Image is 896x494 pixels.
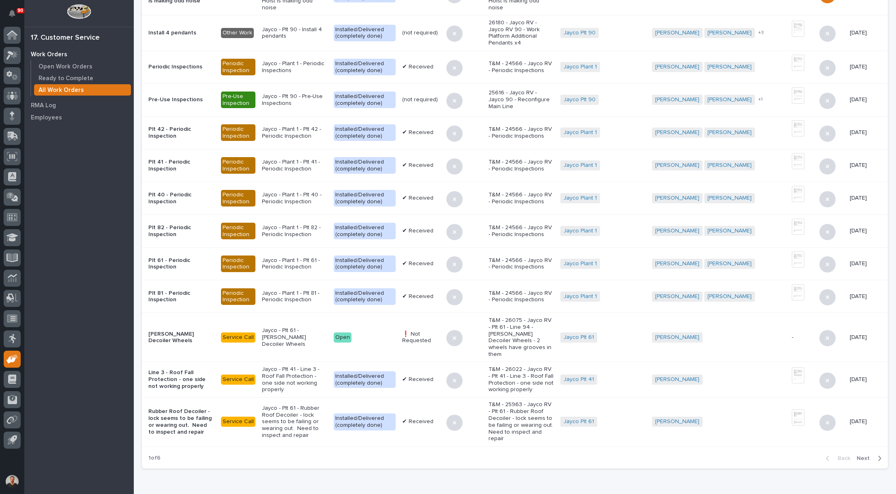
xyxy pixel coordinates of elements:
div: Periodic Inspection [221,288,256,305]
div: Installed/Delivered (completely done) [334,288,396,305]
div: Installed/Delivered (completely done) [334,124,396,141]
p: ✔ Received [402,162,440,169]
tr: Periodic InspectionsPeriodic InspectionJayco - Plant 1 - Periodic InspectionsInstalled/Delivered ... [142,51,888,83]
div: Installed/Delivered (completely done) [334,157,396,174]
p: [DATE] [850,129,875,136]
p: Plt 42 - Periodic Inspection [148,126,214,140]
p: Rubber Roof Decoiler - lock seems to be failing or wearing out. Need to inspect and repair [148,408,214,435]
p: Open Work Orders [39,63,92,70]
a: [PERSON_NAME] [655,64,699,70]
tr: Plt 40 - Periodic InspectionPeriodic InspectionJayco - Plant 1 - Plt 40 - Periodic InspectionInst... [142,182,888,215]
a: Jayco Plant 1 [564,162,597,169]
p: Jayco - Plant 1 - Periodic Inspections [262,60,327,74]
p: ❗ Not Requested [402,331,440,345]
div: Periodic Inspection [221,256,256,273]
p: RMA Log [31,102,56,109]
p: [DATE] [850,30,875,36]
p: T&M - 24566 - Jayco RV - Periodic Inspections [489,126,553,140]
span: + 3 [758,30,764,35]
p: All Work Orders [39,87,84,94]
a: Jayco Plt 61 [564,418,594,425]
p: Plt 41 - Periodic Inspection [148,159,214,172]
a: Jayco Plant 1 [564,228,597,234]
p: T&M - 25963 - Jayco RV - Plt 61 - Rubber Roof Decoiler - lock seems to be failing or wearing out.... [489,401,553,442]
p: (not required) [402,30,440,36]
p: T&M - 26022 - Jayco RV - Plt 41 - Line 3 - Roof Fall Protection - one side not working properly [489,366,553,393]
p: T&M - 24566 - Jayco RV - Periodic Inspections [489,192,553,205]
div: Open [334,332,352,343]
a: [PERSON_NAME] [655,334,699,341]
a: [PERSON_NAME] [707,195,752,202]
a: [PERSON_NAME] [707,260,752,267]
tr: Plt 82 - Periodic InspectionPeriodic InspectionJayco - Plant 1 - Plt 82 - Periodic InspectionInst... [142,215,888,247]
p: Plt 81 - Periodic Inspection [148,290,214,304]
p: [DATE] [850,96,875,103]
p: Jayco - Plant 1 - Plt 81 - Periodic Inspection [262,290,327,304]
div: Service Call [221,375,255,385]
p: Plt 61 - Periodic Inspection [148,257,214,271]
p: Jayco - Plant 1 - Plt 42 - Periodic Inspection [262,126,327,140]
div: Installed/Delivered (completely done) [334,413,396,430]
a: All Work Orders [31,84,134,96]
a: [PERSON_NAME] [655,162,699,169]
a: Employees [24,111,134,123]
div: Pre-Use Inspection [221,92,256,109]
a: [PERSON_NAME] [707,30,752,36]
button: users-avatar [4,473,21,490]
p: - [792,334,813,341]
p: Jayco - Plant 1 - Plt 82 - Periodic Inspection [262,224,327,238]
a: Jayco Plant 1 [564,293,597,300]
p: (not required) [402,96,440,103]
p: [DATE] [850,334,875,341]
div: Periodic Inspection [221,124,256,141]
div: Periodic Inspection [221,190,256,207]
p: Jayco - Plant 1 - Plt 61 - Periodic Inspection [262,257,327,271]
a: [PERSON_NAME] [655,260,699,267]
p: Jayco - Plant 1 - Plt 40 - Periodic Inspection [262,192,327,205]
a: Work Orders [24,48,134,60]
a: Jayco Plant 1 [564,195,597,202]
p: [DATE] [850,228,875,234]
a: [PERSON_NAME] [707,228,752,234]
p: T&M - 24566 - Jayco RV - Periodic Inspections [489,224,553,238]
p: Periodic Inspections [148,64,214,70]
p: 1 of 6 [142,448,167,468]
p: ✔ Received [402,260,440,267]
a: [PERSON_NAME] [707,96,752,103]
p: Employees [31,114,62,121]
p: Plt 82 - Periodic Inspection [148,224,214,238]
a: [PERSON_NAME] [655,195,699,202]
tr: Plt 41 - Periodic InspectionPeriodic InspectionJayco - Plant 1 - Plt 41 - Periodic InspectionInst... [142,149,888,182]
p: T&M - 24566 - Jayco RV - Periodic Inspections [489,257,553,271]
a: [PERSON_NAME] [655,418,699,425]
span: + 1 [758,97,763,102]
p: Install 4 pendants [148,30,214,36]
div: Installed/Delivered (completely done) [334,256,396,273]
a: [PERSON_NAME] [707,64,752,70]
p: [DATE] [850,260,875,267]
p: ✔ Received [402,64,440,70]
div: Notifications90 [10,10,21,23]
tr: Line 3 - Roof Fall Protection - one side not working properlyService CallJayco - Plt 41 - Line 3 ... [142,362,888,397]
p: [DATE] [850,195,875,202]
a: Jayco Plt 90 [564,30,596,36]
a: [PERSON_NAME] [707,162,752,169]
a: Jayco Plt 90 [564,96,596,103]
a: Ready to Complete [31,72,134,84]
p: [DATE] [850,418,875,425]
span: Back [833,455,850,462]
div: Installed/Delivered (completely done) [334,190,396,207]
tr: [PERSON_NAME] Decoiler WheelsService CallJayco - Plt 61 - [PERSON_NAME] Decoiler WheelsOpen❗ Not ... [142,313,888,362]
p: ✔ Received [402,228,440,234]
a: [PERSON_NAME] [655,293,699,300]
p: T&M - 24566 - Jayco RV - Periodic Inspections [489,159,553,172]
tr: Plt 42 - Periodic InspectionPeriodic InspectionJayco - Plant 1 - Plt 42 - Periodic InspectionInst... [142,116,888,149]
span: Next [857,455,875,462]
a: Jayco Plant 1 [564,64,597,70]
p: ✔ Received [402,376,440,383]
div: Installed/Delivered (completely done) [334,92,396,109]
img: Workspace Logo [67,4,91,19]
p: Jayco - Plt 41 - Line 3 - Roof Fall Protection - one side not working properly [262,366,327,393]
div: Installed/Delivered (completely done) [334,223,396,240]
p: ✔ Received [402,293,440,300]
